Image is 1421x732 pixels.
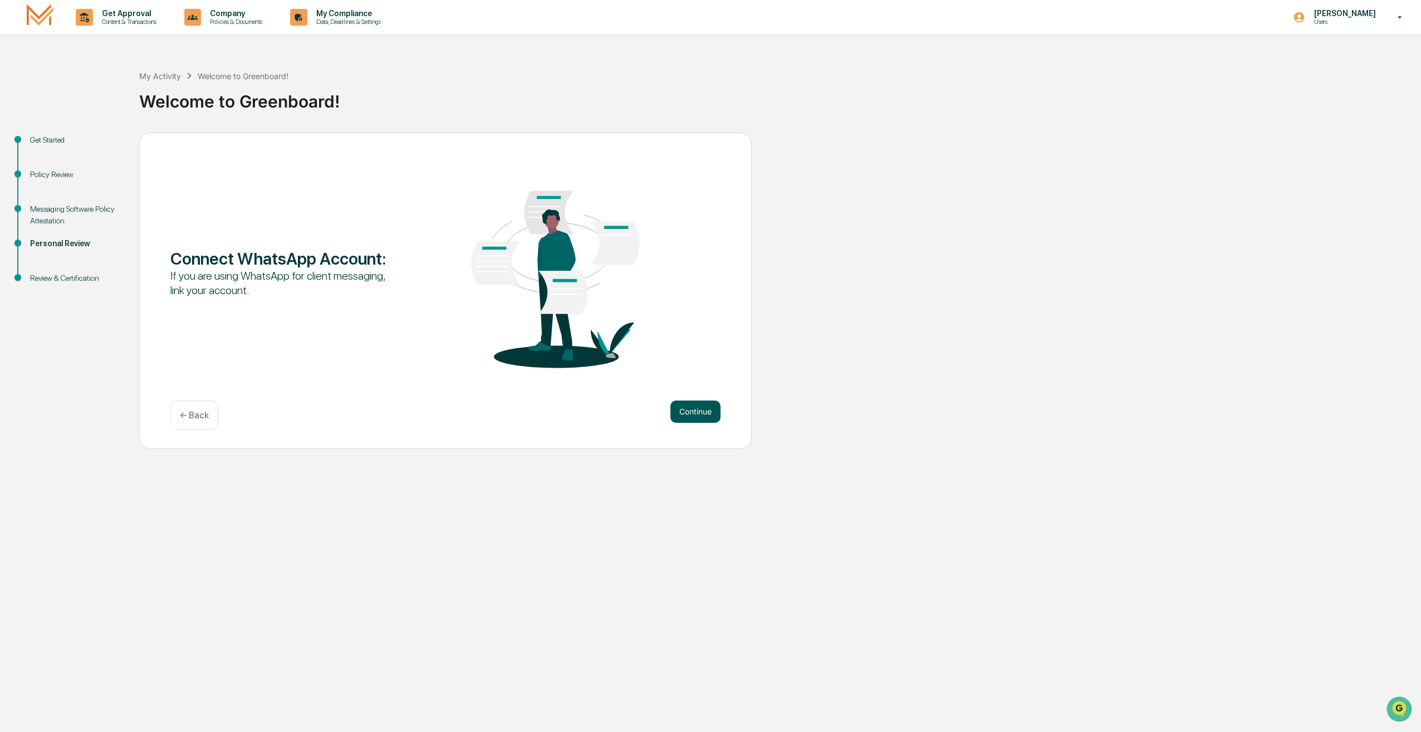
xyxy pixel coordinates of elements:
[27,4,53,30] img: logo
[38,85,183,96] div: Start new chat
[111,189,135,197] span: Pylon
[1305,9,1381,18] p: [PERSON_NAME]
[76,136,143,156] a: 🗄️Attestations
[30,169,121,180] div: Policy Review
[11,85,31,105] img: 1746055101610-c473b297-6a78-478c-a979-82029cc54cd1
[1385,695,1415,725] iframe: Open customer support
[139,71,181,81] div: My Activity
[30,272,121,284] div: Review & Certification
[189,89,203,102] button: Start new chat
[38,96,141,105] div: We're available if you need us!
[7,136,76,156] a: 🖐️Preclearance
[92,140,138,152] span: Attestations
[22,162,70,173] span: Data Lookup
[79,188,135,197] a: Powered byPylon
[307,9,386,18] p: My Compliance
[30,238,121,250] div: Personal Review
[1305,18,1381,26] p: Users
[170,248,390,269] div: Connect WhatsApp Account :
[170,269,390,297] div: If you are using WhatsApp for client messaging, link your account.
[139,82,1415,111] div: Welcome to Greenboard!
[11,163,20,172] div: 🔎
[201,18,268,26] p: Policies & Documents
[201,9,268,18] p: Company
[180,410,209,421] p: ← Back
[11,23,203,41] p: How can we help?
[93,9,162,18] p: Get Approval
[11,141,20,150] div: 🖐️
[7,157,75,177] a: 🔎Data Lookup
[670,401,721,423] button: Continue
[93,18,162,26] p: Content & Transactions
[81,141,90,150] div: 🗄️
[30,134,121,146] div: Get Started
[30,203,121,227] div: Messaging Software Policy Attestation
[307,18,386,26] p: Data, Deadlines & Settings
[198,71,288,81] div: Welcome to Greenboard!
[445,157,665,387] img: Connect WhatsApp Account
[22,140,72,152] span: Preclearance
